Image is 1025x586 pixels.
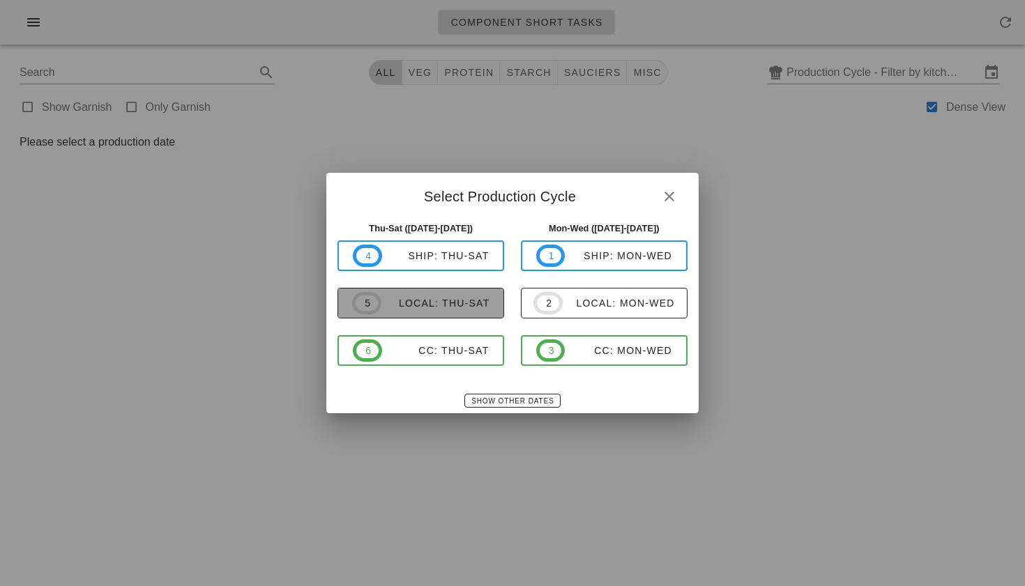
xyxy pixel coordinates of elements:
button: 4ship: Thu-Sat [337,240,504,271]
strong: Thu-Sat ([DATE]-[DATE]) [369,223,473,233]
button: 5local: Thu-Sat [337,288,504,318]
div: ship: Thu-Sat [382,250,489,261]
div: local: Thu-Sat [381,298,490,309]
span: 1 [548,248,554,263]
span: Show Other Dates [471,397,554,405]
button: Show Other Dates [464,394,560,408]
button: 2local: Mon-Wed [521,288,688,318]
button: 6CC: Thu-Sat [337,335,504,366]
div: CC: Mon-Wed [565,345,672,356]
span: 5 [364,295,370,311]
span: 3 [548,343,554,358]
div: CC: Thu-Sat [382,345,489,356]
div: Select Production Cycle [326,173,698,216]
button: 1ship: Mon-Wed [521,240,688,271]
span: 6 [365,343,370,358]
strong: Mon-Wed ([DATE]-[DATE]) [549,223,660,233]
span: 4 [365,248,370,263]
button: 3CC: Mon-Wed [521,335,688,366]
div: ship: Mon-Wed [565,250,672,261]
div: local: Mon-Wed [563,298,675,309]
span: 2 [545,295,551,311]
